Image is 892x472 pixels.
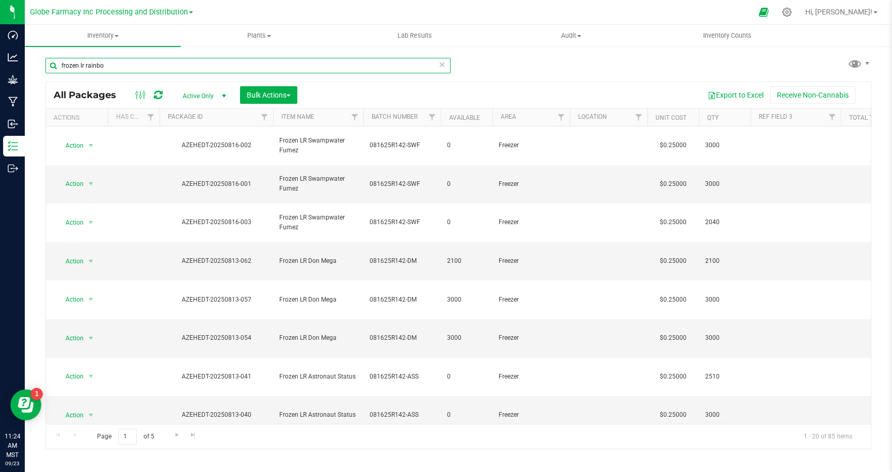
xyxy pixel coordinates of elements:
a: Area [501,113,516,120]
span: Frozen LR Don Mega [279,333,357,343]
span: Frozen LR Astronaut Status [279,410,357,420]
span: select [85,254,98,269]
div: AZEHEDT-20250813-041 [158,372,275,382]
span: Action [56,408,84,422]
td: $0.25000 [647,242,699,281]
div: AZEHEDT-20250813-062 [158,256,275,266]
inline-svg: Dashboard [8,30,18,40]
span: Freezer [499,372,564,382]
span: Freezer [499,140,564,150]
span: select [85,215,98,230]
span: 2510 [705,372,744,382]
td: $0.25000 [647,358,699,397]
span: 2100 [447,256,486,266]
span: 081625R142-DM [370,333,435,343]
span: 3000 [447,333,486,343]
a: Available [449,114,480,121]
div: AZEHEDT-20250813-057 [158,295,275,305]
span: Globe Farmacy Inc Processing and Distribution [30,8,188,17]
span: Action [56,138,84,153]
a: Filter [424,108,441,126]
a: Qty [707,114,719,121]
td: $0.25000 [647,396,699,435]
th: Has COA [108,108,160,127]
inline-svg: Grow [8,74,18,85]
a: Audit [493,25,649,46]
a: Filter [256,108,273,126]
span: 3000 [705,140,744,150]
td: $0.25000 [647,203,699,242]
button: Export to Excel [701,86,770,104]
a: Plants [181,25,337,46]
span: Lab Results [384,31,446,40]
span: Freezer [499,179,564,189]
div: AZEHEDT-20250816-001 [158,179,275,189]
span: Freezer [499,333,564,343]
a: Filter [346,108,363,126]
button: Receive Non-Cannabis [770,86,855,104]
button: Bulk Actions [240,86,297,104]
span: Action [56,292,84,307]
span: Action [56,177,84,191]
span: 3000 [705,333,744,343]
div: AZEHEDT-20250813-040 [158,410,275,420]
span: Inventory [25,31,181,40]
td: $0.25000 [647,280,699,319]
a: Total THC% [849,114,886,121]
a: Inventory [25,25,181,46]
div: AZEHEDT-20250816-002 [158,140,275,150]
a: Filter [630,108,647,126]
span: Frozen LR Don Mega [279,256,357,266]
p: 11:24 AM MST [5,432,20,460]
span: 2040 [705,217,744,227]
iframe: Resource center unread badge [30,388,43,400]
p: 09/23 [5,460,20,467]
span: Bulk Actions [247,91,291,99]
span: select [85,369,98,384]
a: Item Name [281,113,314,120]
a: Go to the last page [186,429,201,443]
inline-svg: Manufacturing [8,97,18,107]
a: Filter [824,108,841,126]
span: 081625R142-SWF [370,217,435,227]
div: Manage settings [780,7,793,17]
span: 081625R142-DM [370,295,435,305]
inline-svg: Outbound [8,163,18,174]
a: Filter [142,108,160,126]
div: AZEHEDT-20250813-054 [158,333,275,343]
span: Open Ecommerce Menu [752,2,775,22]
a: Filter [553,108,570,126]
span: Clear [438,58,445,71]
span: Frozen LR Swampwater Fumez [279,174,357,194]
span: 2100 [705,256,744,266]
span: select [85,177,98,191]
span: 1 - 20 of 85 items [795,429,861,444]
span: 3000 [447,295,486,305]
span: Freezer [499,217,564,227]
span: Frozen LR Astronaut Status [279,372,357,382]
span: select [85,408,98,422]
div: AZEHEDT-20250816-003 [158,217,275,227]
span: Inventory Counts [689,31,766,40]
span: 0 [447,410,486,420]
span: Freezer [499,256,564,266]
span: 3000 [705,410,744,420]
span: 0 [447,179,486,189]
span: Hi, [PERSON_NAME]! [805,8,872,16]
span: Plants [181,31,336,40]
span: 3000 [705,179,744,189]
a: Inventory Counts [649,25,805,46]
span: 0 [447,372,486,382]
span: Action [56,215,84,230]
inline-svg: Inventory [8,141,18,151]
span: 3000 [705,295,744,305]
a: Go to the next page [169,429,184,443]
span: Frozen LR Swampwater Fumez [279,136,357,155]
span: Action [56,369,84,384]
span: Frozen LR Swampwater Fumez [279,213,357,232]
iframe: Resource center [10,389,41,420]
inline-svg: Analytics [8,52,18,62]
span: Action [56,254,84,269]
span: 081625R142-DM [370,256,435,266]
